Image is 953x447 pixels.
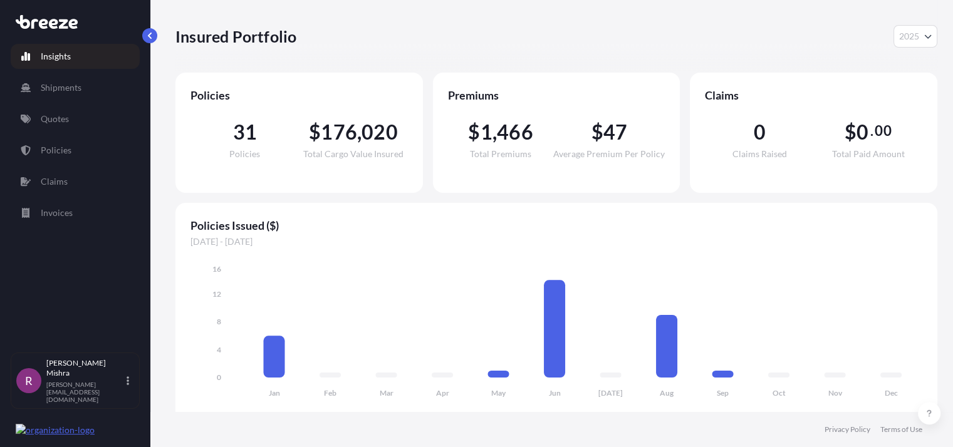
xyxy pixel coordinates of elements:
tspan: 8 [217,317,221,326]
tspan: Oct [773,388,786,398]
a: Shipments [11,75,140,100]
p: Quotes [41,113,69,125]
a: Policies [11,138,140,163]
a: Claims [11,169,140,194]
tspan: Jan [269,388,280,398]
tspan: 12 [212,289,221,299]
p: Policies [41,144,71,157]
span: 31 [232,122,256,142]
a: Quotes [11,106,140,131]
tspan: Nov [828,388,843,398]
span: $ [591,122,603,142]
tspan: Mar [380,388,393,398]
button: Year Selector [893,25,937,48]
span: 176 [321,122,357,142]
tspan: Sep [717,388,729,398]
tspan: [DATE] [598,388,623,398]
tspan: Apr [436,388,449,398]
span: Policies [229,150,260,158]
img: organization-logo [16,424,95,436]
a: Insights [11,44,140,69]
span: Average Premium Per Policy [553,150,665,158]
span: Total Premiums [470,150,531,158]
span: Policies [190,88,408,103]
tspan: Feb [324,388,336,398]
span: Total Paid Amount [831,150,904,158]
span: 0 [753,122,765,142]
a: Terms of Use [880,424,922,434]
tspan: May [491,388,506,398]
a: Privacy Policy [825,424,870,434]
span: Total Cargo Value Insured [303,150,404,158]
tspan: Dec [885,388,898,398]
span: 00 [875,126,891,136]
a: Invoices [11,200,140,225]
span: 2025 [899,30,919,43]
span: 47 [603,122,627,142]
span: 1 [481,122,492,142]
p: Insights [41,50,71,63]
span: Claims [705,88,922,103]
span: $ [468,122,480,142]
p: [PERSON_NAME][EMAIL_ADDRESS][DOMAIN_NAME] [46,381,124,403]
p: Invoices [41,207,73,219]
span: [DATE] - [DATE] [190,235,922,248]
p: [PERSON_NAME] Mishra [46,358,124,378]
span: . [870,126,873,136]
span: $ [845,122,857,142]
span: R [25,374,33,387]
span: Claims Raised [732,150,787,158]
span: Premiums [448,88,665,103]
tspan: 0 [217,372,221,382]
span: , [357,122,362,142]
p: Shipments [41,81,81,94]
p: Insured Portfolio [175,26,296,46]
tspan: 16 [212,264,221,274]
tspan: Jun [549,388,561,398]
tspan: 4 [217,345,221,354]
span: , [492,122,497,142]
span: Policies Issued ($) [190,218,922,233]
tspan: Aug [660,388,674,398]
span: 020 [362,122,398,142]
p: Claims [41,175,68,188]
span: 466 [497,122,533,142]
span: 0 [857,122,868,142]
span: $ [309,122,321,142]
